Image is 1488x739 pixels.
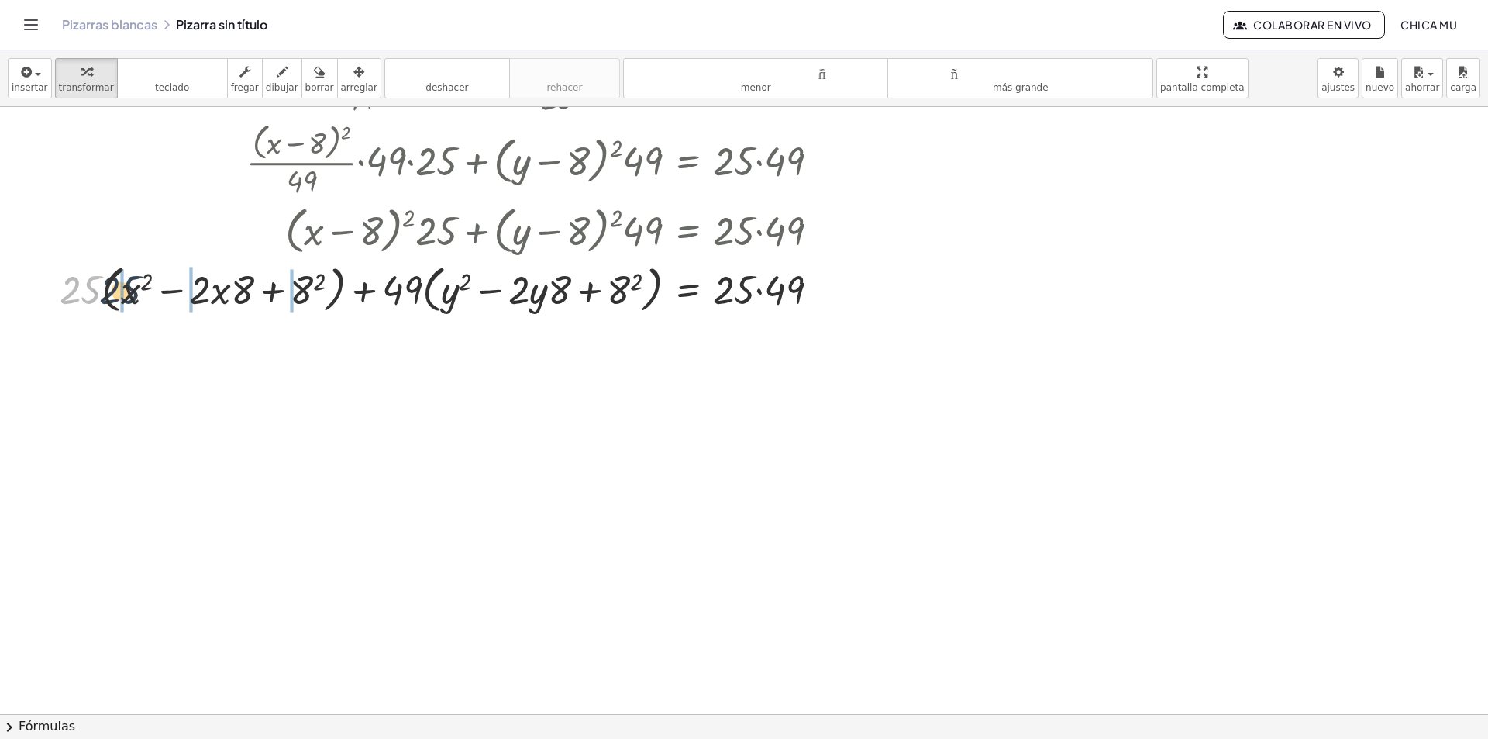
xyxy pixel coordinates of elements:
button: tamaño_del_formatomenor [623,58,889,98]
font: Fórmulas [19,719,75,734]
font: rehacer [513,64,616,79]
button: nuevo [1362,58,1398,98]
font: Colaborar en vivo [1253,18,1371,32]
button: pantalla completa [1156,58,1249,98]
font: menor [741,82,771,93]
font: deshacer [425,82,468,93]
font: deshacer [388,64,506,79]
a: Pizarras blancas [62,17,157,33]
button: insertar [8,58,52,98]
button: Cambiar navegación [19,12,43,37]
font: teclado [155,82,189,93]
font: teclado [121,64,224,79]
button: Chica mu [1388,11,1469,39]
button: rehacerrehacer [509,58,620,98]
button: transformar [55,58,118,98]
button: ajustes [1317,58,1359,98]
button: carga [1446,58,1480,98]
font: rehacer [546,82,582,93]
button: tamaño_del_formatomás grande [887,58,1153,98]
button: ahorrar [1401,58,1443,98]
font: más grande [993,82,1049,93]
font: borrar [305,82,334,93]
button: deshacerdeshacer [384,58,510,98]
font: carga [1450,82,1476,93]
button: borrar [301,58,338,98]
font: Pizarras blancas [62,16,157,33]
font: tamaño_del_formato [891,64,1149,79]
button: fregar [227,58,263,98]
font: fregar [231,82,259,93]
font: transformar [59,82,114,93]
font: pantalla completa [1160,82,1245,93]
font: dibujar [266,82,298,93]
button: dibujar [262,58,302,98]
font: ajustes [1321,82,1355,93]
button: arreglar [337,58,381,98]
font: tamaño_del_formato [627,64,885,79]
font: ahorrar [1405,82,1439,93]
font: arreglar [341,82,377,93]
button: Colaborar en vivo [1223,11,1385,39]
button: tecladoteclado [117,58,228,98]
font: nuevo [1366,82,1394,93]
font: Chica mu [1400,18,1457,32]
font: insertar [12,82,48,93]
